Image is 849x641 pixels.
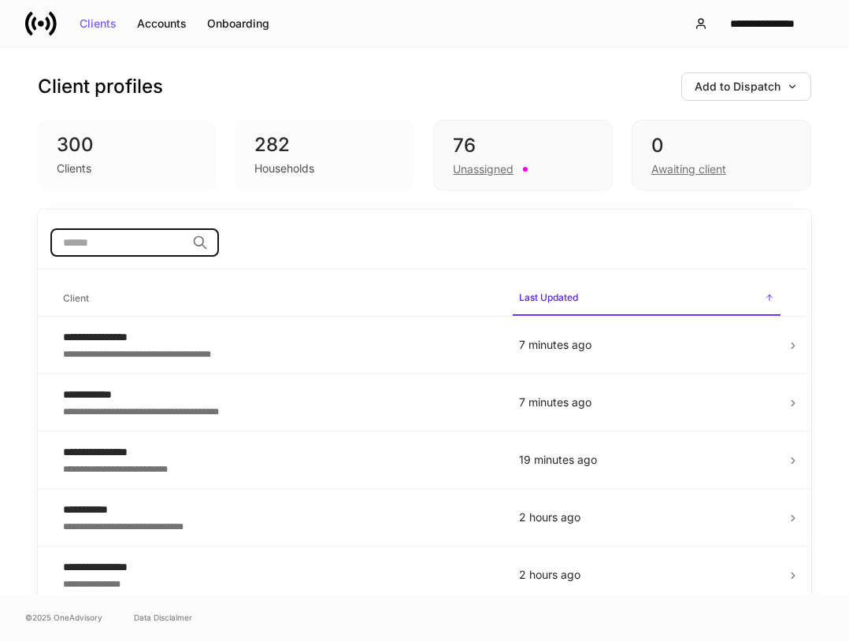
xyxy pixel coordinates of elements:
[651,133,792,158] div: 0
[137,18,187,29] div: Accounts
[695,81,798,92] div: Add to Dispatch
[197,11,280,36] button: Onboarding
[519,290,578,305] h6: Last Updated
[519,337,774,353] p: 7 minutes ago
[134,611,192,624] a: Data Disclaimer
[254,161,314,176] div: Households
[80,18,117,29] div: Clients
[519,395,774,410] p: 7 minutes ago
[453,133,593,158] div: 76
[25,611,102,624] span: © 2025 OneAdvisory
[63,291,89,306] h6: Client
[38,74,163,99] h3: Client profiles
[57,161,91,176] div: Clients
[127,11,197,36] button: Accounts
[519,567,774,583] p: 2 hours ago
[681,72,811,101] button: Add to Dispatch
[69,11,127,36] button: Clients
[651,161,726,177] div: Awaiting client
[254,132,395,157] div: 282
[632,120,811,191] div: 0Awaiting client
[453,161,513,177] div: Unassigned
[57,283,500,315] span: Client
[207,18,269,29] div: Onboarding
[57,132,198,157] div: 300
[519,509,774,525] p: 2 hours ago
[433,120,613,191] div: 76Unassigned
[519,452,774,468] p: 19 minutes ago
[513,282,780,316] span: Last Updated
